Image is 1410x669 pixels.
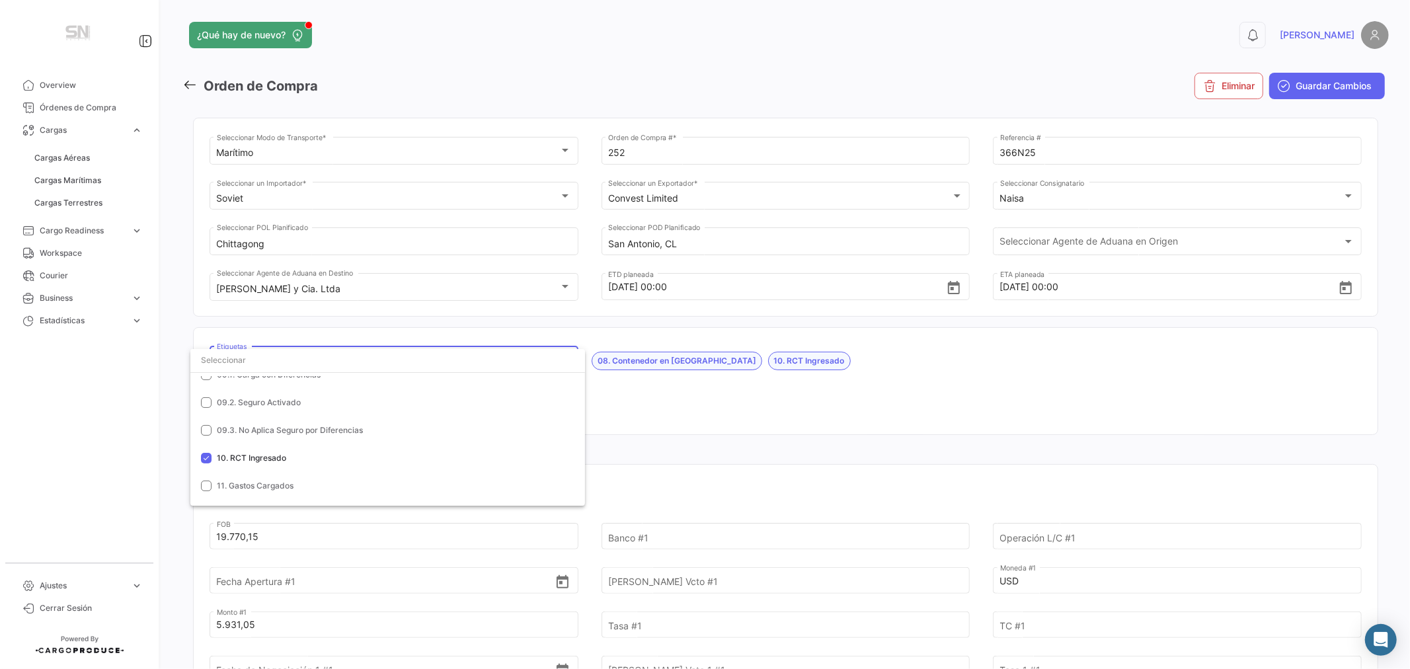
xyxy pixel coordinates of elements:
[217,453,286,463] span: 10. RCT Ingresado
[217,425,363,435] span: 09.3. No Aplica Seguro por Diferencias
[190,348,585,372] input: dropdown search
[217,397,301,407] span: 09.2. Seguro Activado
[1365,624,1397,656] div: Abrir Intercom Messenger
[217,481,294,491] span: 11. Gastos Cargados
